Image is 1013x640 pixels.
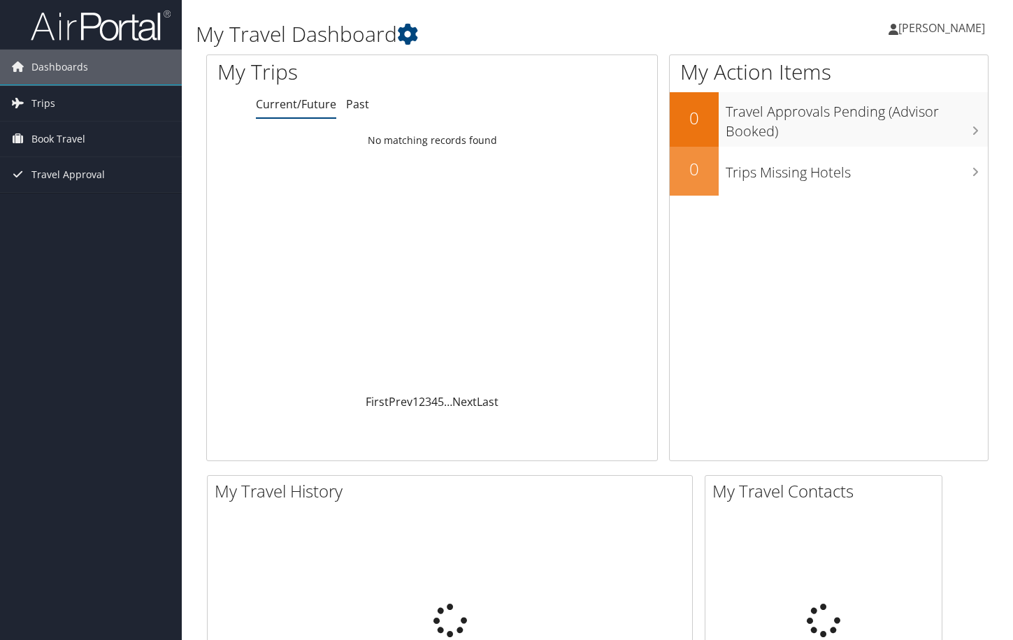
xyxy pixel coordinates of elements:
[366,394,389,409] a: First
[726,95,989,141] h3: Travel Approvals Pending (Advisor Booked)
[389,394,412,409] a: Prev
[670,147,989,196] a: 0Trips Missing Hotels
[207,128,657,153] td: No matching records found
[217,57,459,87] h1: My Trips
[670,57,989,87] h1: My Action Items
[31,50,88,85] span: Dashboards
[477,394,498,409] a: Last
[726,156,989,182] h3: Trips Missing Hotels
[215,479,692,503] h2: My Travel History
[670,92,989,146] a: 0Travel Approvals Pending (Advisor Booked)
[419,394,425,409] a: 2
[452,394,477,409] a: Next
[31,122,85,157] span: Book Travel
[31,157,105,192] span: Travel Approval
[346,96,369,112] a: Past
[670,106,719,130] h2: 0
[712,479,942,503] h2: My Travel Contacts
[898,20,985,36] span: [PERSON_NAME]
[670,157,719,181] h2: 0
[256,96,336,112] a: Current/Future
[425,394,431,409] a: 3
[31,9,171,42] img: airportal-logo.png
[196,20,731,49] h1: My Travel Dashboard
[431,394,438,409] a: 4
[889,7,999,49] a: [PERSON_NAME]
[438,394,444,409] a: 5
[31,86,55,121] span: Trips
[412,394,419,409] a: 1
[444,394,452,409] span: …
